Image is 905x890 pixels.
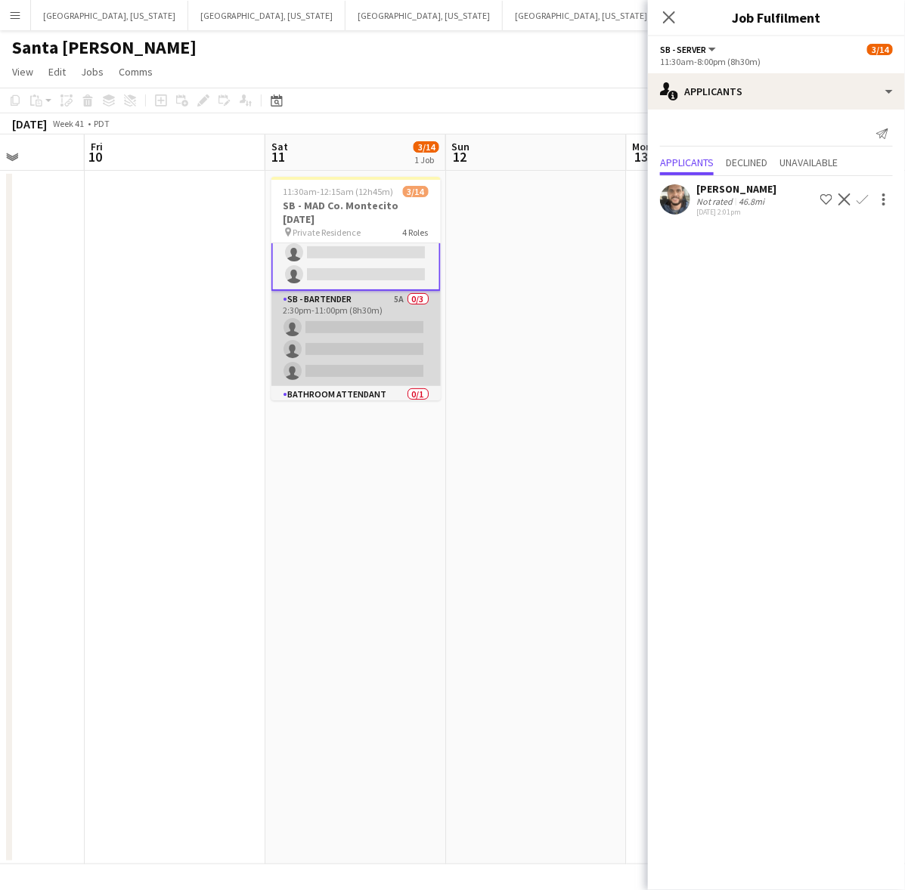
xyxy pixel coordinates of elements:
span: 11 [269,148,288,165]
div: [DATE] 2:01pm [696,207,776,217]
div: 1 Job [414,154,439,165]
span: 13 [631,148,652,165]
h3: Job Fulfilment [648,8,905,27]
div: 46.8mi [736,196,767,207]
a: Comms [113,62,159,82]
app-card-role: Bathroom Attendant0/13:45pm-11:00pm (7h15m) [271,386,441,437]
div: Not rated [696,196,736,207]
a: View [6,62,39,82]
span: Comms [119,65,153,79]
span: 12 [450,148,470,165]
span: View [12,65,33,79]
span: 3/14 [403,186,429,197]
span: Private Residence [293,227,361,238]
a: Jobs [75,62,110,82]
h1: Santa [PERSON_NAME] [12,36,197,59]
span: 3/14 [867,44,893,55]
span: Fri [91,140,103,153]
span: SB - Server [660,44,706,55]
div: 11:30am-8:00pm (8h30m) [660,56,893,67]
span: Jobs [81,65,104,79]
button: [GEOGRAPHIC_DATA], [US_STATE] [188,1,346,30]
button: SB - Server [660,44,718,55]
span: Sat [271,140,288,153]
div: [DATE] [12,116,47,131]
span: Week 41 [50,118,88,129]
span: 4 Roles [403,227,429,238]
span: Sun [452,140,470,153]
span: Applicants [660,157,714,168]
span: Edit [48,65,66,79]
div: Applicants [648,73,905,110]
button: [GEOGRAPHIC_DATA], [US_STATE] [31,1,188,30]
h3: SB - MAD Co. Montecito [DATE] [271,199,441,226]
div: PDT [94,118,110,129]
span: 11:30am-12:15am (12h45m) (Sun) [284,186,403,197]
span: Unavailable [779,157,838,168]
span: 10 [88,148,103,165]
app-card-role: SB - Bartender5A0/32:30pm-11:00pm (8h30m) [271,291,441,386]
span: 3/14 [414,141,439,153]
app-job-card: 11:30am-12:15am (12h45m) (Sun)3/14SB - MAD Co. Montecito [DATE] Private Residence4 Roles[PERSON_N... [271,177,441,400]
button: [GEOGRAPHIC_DATA], [US_STATE] [346,1,503,30]
span: Mon [633,140,652,153]
span: Declined [726,157,767,168]
div: [PERSON_NAME] [696,182,776,196]
button: [GEOGRAPHIC_DATA], [US_STATE] [503,1,660,30]
a: Edit [42,62,72,82]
